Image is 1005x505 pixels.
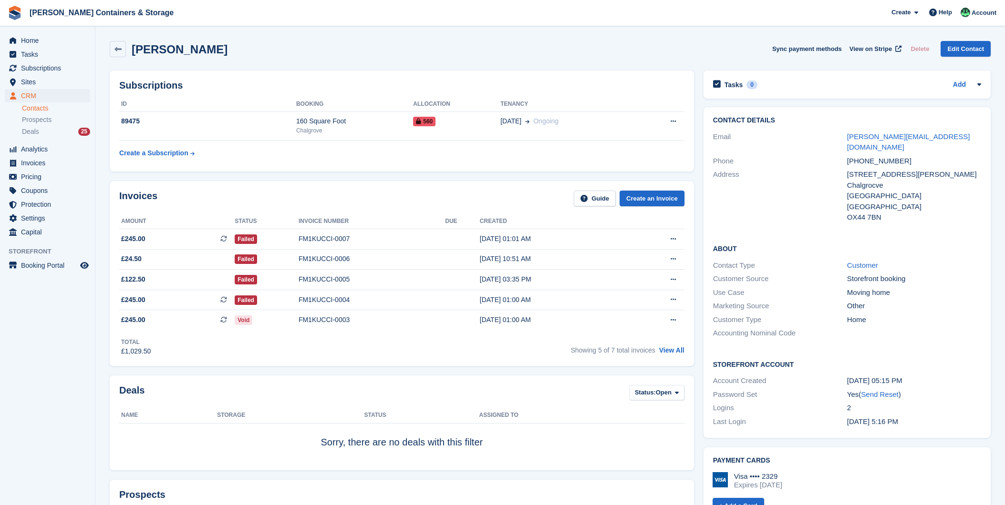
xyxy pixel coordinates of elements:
a: Edit Contact [941,41,991,57]
a: menu [5,61,90,75]
span: View on Stripe [850,44,892,54]
div: FM1KUCCI-0003 [299,315,445,325]
span: Failed [235,295,257,305]
th: Storage [217,408,364,423]
a: menu [5,212,90,225]
th: Name [119,408,217,423]
span: £122.50 [121,274,145,284]
h2: Deals [119,385,145,403]
h2: Contact Details [713,117,981,124]
div: [DATE] 10:51 AM [480,254,627,264]
div: Accounting Nominal Code [713,328,847,339]
div: Contact Type [713,260,847,271]
a: menu [5,142,90,156]
div: OX44 7BN [847,212,981,223]
h2: About [713,243,981,253]
div: FM1KUCCI-0007 [299,234,445,244]
span: Capital [21,225,78,239]
span: Open [656,388,672,397]
a: menu [5,48,90,61]
th: Assigned to [479,408,684,423]
span: £245.00 [121,315,145,325]
a: [PERSON_NAME] Containers & Storage [26,5,177,20]
a: Prospects [22,115,90,125]
a: Preview store [79,260,90,271]
th: Allocation [413,97,500,112]
span: Protection [21,198,78,211]
span: Tasks [21,48,78,61]
div: [DATE] 05:15 PM [847,375,981,386]
time: 2025-06-05 16:16:07 UTC [847,417,898,425]
img: Arjun Preetham [961,8,970,17]
span: Subscriptions [21,61,78,75]
div: 0 [746,81,757,89]
h2: Storefront Account [713,359,981,369]
div: Expires [DATE] [734,481,782,489]
a: menu [5,89,90,102]
a: Contacts [22,104,90,113]
span: Help [939,8,952,17]
span: Account [972,8,996,18]
a: Guide [574,191,616,206]
div: [DATE] 01:00 AM [480,315,627,325]
span: Failed [235,254,257,264]
div: Address [713,169,847,223]
span: Booking Portal [21,259,78,272]
div: [PHONE_NUMBER] [847,156,981,167]
span: £24.50 [121,254,142,264]
span: Showing 5 of 7 total invoices [570,346,655,354]
a: menu [5,75,90,89]
span: Failed [235,275,257,284]
span: Void [235,315,252,325]
div: FM1KUCCI-0005 [299,274,445,284]
h2: Tasks [725,81,743,89]
a: menu [5,198,90,211]
div: Password Set [713,389,847,400]
th: Status [364,408,479,423]
h2: Subscriptions [119,80,684,91]
th: ID [119,97,296,112]
a: Create an Invoice [620,191,684,206]
div: 89475 [119,116,296,126]
th: Status [235,214,299,229]
a: menu [5,184,90,197]
th: Due [445,214,480,229]
a: Add [953,80,966,91]
span: Analytics [21,142,78,156]
span: Create [891,8,911,17]
span: Ongoing [533,117,559,125]
span: £245.00 [121,295,145,305]
a: Send Reset [861,390,898,398]
div: Logins [713,403,847,414]
div: Customer Source [713,273,847,284]
span: Coupons [21,184,78,197]
span: Sites [21,75,78,89]
div: [DATE] 03:35 PM [480,274,627,284]
div: Chalgrove [296,126,413,135]
div: Customer Type [713,314,847,325]
a: [PERSON_NAME][EMAIL_ADDRESS][DOMAIN_NAME] [847,132,970,151]
div: [GEOGRAPHIC_DATA] [847,191,981,202]
div: [GEOGRAPHIC_DATA] [847,202,981,212]
span: [DATE] [500,116,521,126]
a: View on Stripe [846,41,903,57]
span: CRM [21,89,78,102]
a: View All [659,346,684,354]
a: menu [5,156,90,170]
th: Booking [296,97,413,112]
span: Storefront [9,247,95,256]
div: Account Created [713,375,847,386]
span: £245.00 [121,234,145,244]
span: ( ) [859,390,901,398]
a: menu [5,259,90,272]
th: Amount [119,214,235,229]
div: Total [121,338,151,346]
div: FM1KUCCI-0004 [299,295,445,305]
div: Email [713,131,847,153]
span: Home [21,34,78,47]
h2: Payment cards [713,457,981,465]
a: menu [5,170,90,183]
span: Invoices [21,156,78,170]
img: Visa Logo [713,472,728,487]
span: Status: [635,388,656,397]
